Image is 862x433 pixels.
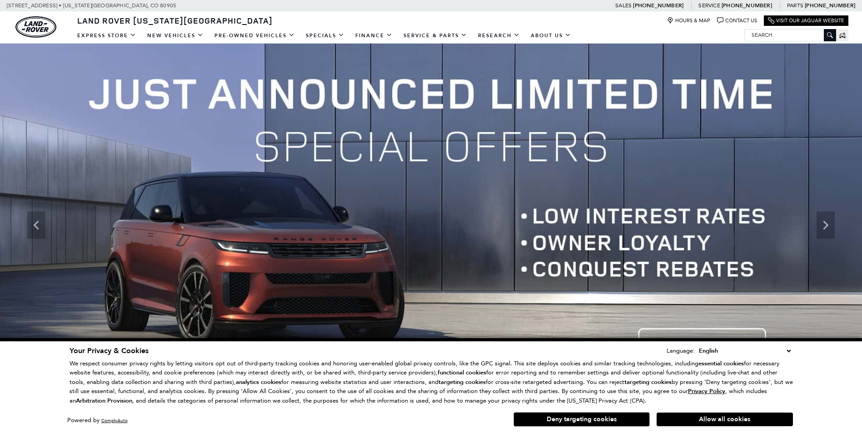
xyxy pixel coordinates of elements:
[688,388,725,394] a: Privacy Policy
[615,2,632,9] span: Sales
[27,212,45,239] div: Previous
[101,418,128,423] a: ComplyAuto
[817,212,835,239] div: Next
[236,378,281,386] strong: analytics cookies
[513,412,650,427] button: Deny targeting cookies
[624,378,672,386] strong: targeting cookies
[76,397,132,405] strong: Arbitration Provision
[698,2,720,9] span: Service
[77,15,273,26] span: Land Rover [US_STATE][GEOGRAPHIC_DATA]
[350,28,398,44] a: Finance
[438,378,486,386] strong: targeting cookies
[688,387,725,395] u: Privacy Policy
[15,16,56,38] img: Land Rover
[657,413,793,426] button: Allow all cookies
[717,17,757,24] a: Contact Us
[438,369,486,377] strong: functional cookies
[768,17,844,24] a: Visit Our Jaguar Website
[70,346,149,356] span: Your Privacy & Cookies
[72,28,577,44] nav: Main Navigation
[667,348,695,354] div: Language:
[667,17,710,24] a: Hours & Map
[633,2,683,9] a: [PHONE_NUMBER]
[72,28,142,44] a: EXPRESS STORE
[787,2,803,9] span: Parts
[698,359,744,368] strong: essential cookies
[722,2,772,9] a: [PHONE_NUMBER]
[72,15,278,26] a: Land Rover [US_STATE][GEOGRAPHIC_DATA]
[745,30,836,40] input: Search
[473,28,525,44] a: Research
[209,28,300,44] a: Pre-Owned Vehicles
[7,2,176,9] a: [STREET_ADDRESS] • [US_STATE][GEOGRAPHIC_DATA], CO 80905
[805,2,855,9] a: [PHONE_NUMBER]
[525,28,577,44] a: About Us
[697,346,793,356] select: Language Select
[398,28,473,44] a: Service & Parts
[67,418,128,423] div: Powered by
[70,359,793,406] p: We respect consumer privacy rights by letting visitors opt out of third-party tracking cookies an...
[142,28,209,44] a: New Vehicles
[300,28,350,44] a: Specials
[15,16,56,38] a: land-rover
